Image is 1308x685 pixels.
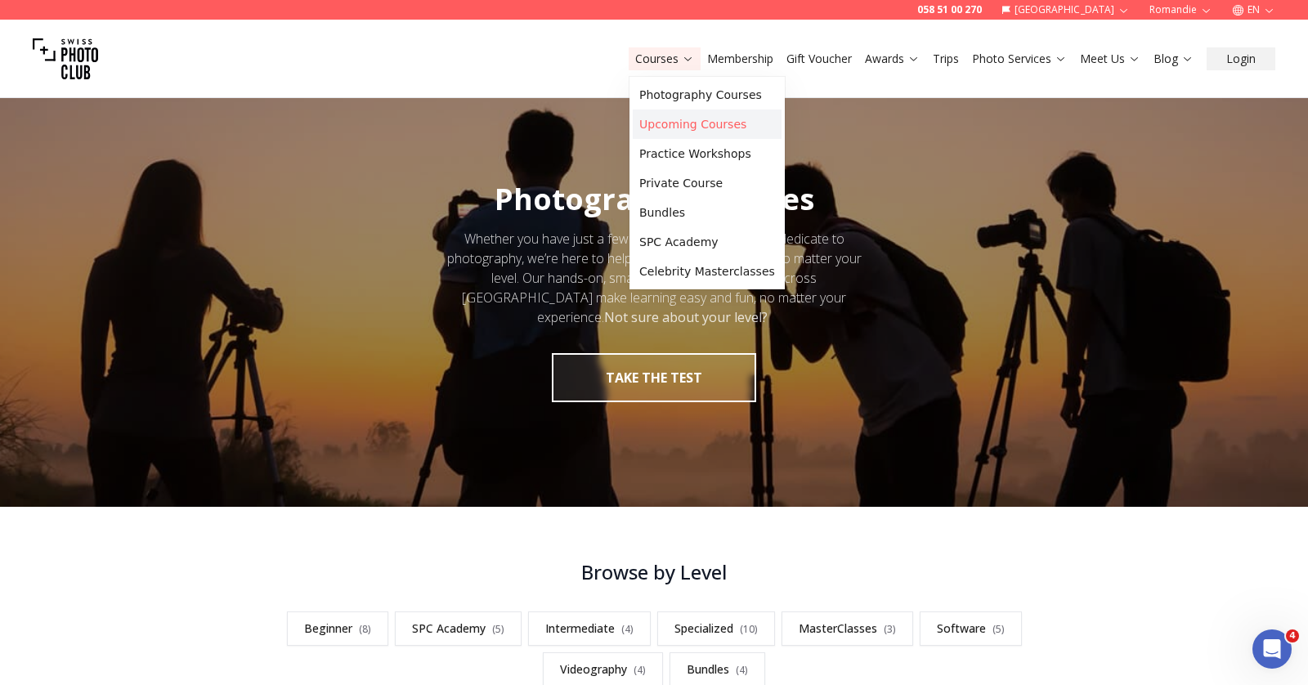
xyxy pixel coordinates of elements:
a: Software(5) [920,611,1022,646]
a: Celebrity Masterclasses [633,257,782,286]
button: Meet Us [1073,47,1147,70]
a: Private Course [633,168,782,198]
span: ( 5 ) [992,622,1005,636]
button: Login [1207,47,1275,70]
a: Trips [933,51,959,67]
a: Gift Voucher [786,51,852,67]
iframe: Intercom live chat [1252,629,1292,669]
a: Intermediate(4) [528,611,651,646]
button: take the test [552,353,756,402]
span: 4 [1286,629,1299,642]
a: Upcoming Courses [633,110,782,139]
span: ( 5 ) [492,622,504,636]
span: ( 10 ) [740,622,758,636]
button: Trips [926,47,965,70]
button: Gift Voucher [780,47,858,70]
button: Membership [701,47,780,70]
a: SPC Academy(5) [395,611,522,646]
a: 058 51 00 270 [917,3,982,16]
a: MasterClasses(3) [782,611,913,646]
a: Membership [707,51,773,67]
span: ( 8 ) [359,622,371,636]
a: SPC Academy [633,227,782,257]
div: Whether you have just a few hours or a whole year to dedicate to photography, we’re here to help ... [432,229,876,327]
h3: Browse by Level [249,559,1059,585]
span: ( 3 ) [884,622,896,636]
a: Photography Courses [633,80,782,110]
span: ( 4 ) [621,622,634,636]
a: Meet Us [1080,51,1140,67]
a: Bundles [633,198,782,227]
a: Beginner(8) [287,611,388,646]
a: Specialized(10) [657,611,775,646]
button: Courses [629,47,701,70]
span: Photography Courses [495,179,814,219]
a: Awards [865,51,920,67]
img: Swiss photo club [33,26,98,92]
a: Photo Services [972,51,1067,67]
a: Blog [1153,51,1194,67]
span: ( 4 ) [736,663,748,677]
button: Awards [858,47,926,70]
a: Courses [635,51,694,67]
a: Practice Workshops [633,139,782,168]
span: ( 4 ) [634,663,646,677]
button: Blog [1147,47,1200,70]
button: Photo Services [965,47,1073,70]
strong: Not sure about your level? [604,308,768,326]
